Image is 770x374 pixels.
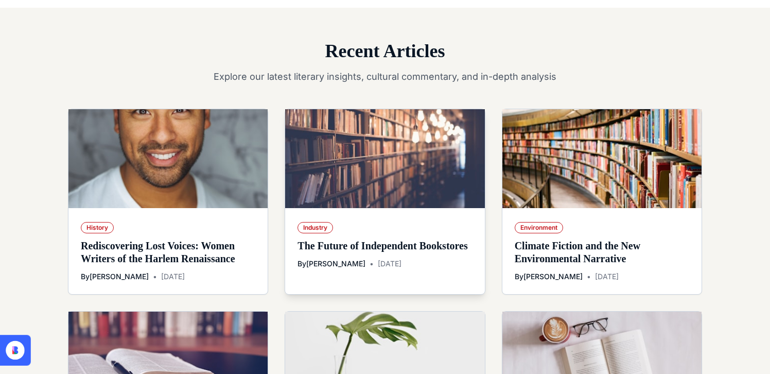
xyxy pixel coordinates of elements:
a: Climate Fiction and the New Environmental Narrative [515,240,640,264]
span: By [PERSON_NAME] [81,271,149,282]
div: Industry [297,222,333,233]
span: [DATE] [161,271,185,282]
img: Climate Fiction and the New Environmental Narrative [502,109,702,208]
a: Rediscovering Lost Voices: Women Writers of the Harlem Renaissance [81,240,235,264]
span: • [153,271,157,282]
img: Rediscovering Lost Voices: Women Writers of the Harlem Renaissance [68,109,268,208]
h2: Recent Articles [68,41,702,61]
span: • [587,271,591,282]
span: By [PERSON_NAME] [297,259,365,269]
img: The Future of Independent Bookstores [285,109,484,208]
span: • [370,259,374,269]
a: The Future of Independent Bookstores [297,240,467,251]
p: Explore our latest literary insights, cultural commentary, and in-depth analysis [212,70,558,84]
span: By [PERSON_NAME] [515,271,583,282]
div: Environment [515,222,563,233]
span: [DATE] [378,259,401,269]
div: History [81,222,114,233]
span: [DATE] [595,271,619,282]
